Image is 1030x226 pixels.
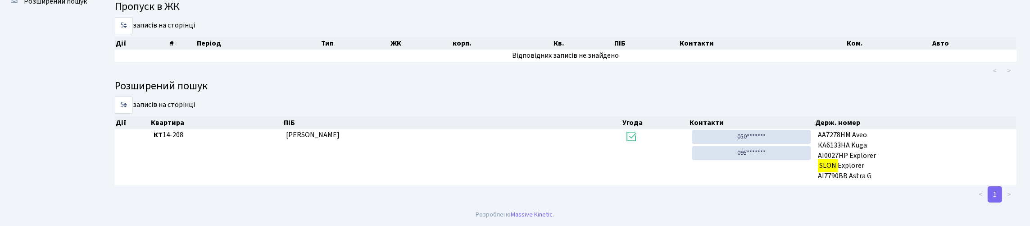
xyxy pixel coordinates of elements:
mark: SLON [818,159,838,172]
td: Відповідних записів не знайдено [115,50,1016,62]
th: Дії [115,37,169,50]
a: 1 [988,186,1002,203]
h4: Пропуск в ЖК [115,0,1016,14]
th: Ком. [846,37,932,50]
b: КТ [154,130,163,140]
select: записів на сторінці [115,17,133,34]
a: Massive Kinetic [511,210,553,219]
th: ЖК [390,37,452,50]
th: Контакти [679,37,846,50]
th: Період [196,37,320,50]
th: корп. [452,37,553,50]
span: АА7278НМ Aveo КА6133НА Kuga AI0027HP Explorer Explorer АІ7790ВВ Astra G [818,130,1013,181]
label: записів на сторінці [115,17,195,34]
th: Держ. номер [814,116,1016,129]
th: ПІБ [613,37,679,50]
h4: Розширений пошук [115,80,1016,93]
th: Квартира [150,116,283,129]
select: записів на сторінці [115,97,133,114]
div: Розроблено . [476,210,554,220]
th: ПІБ [283,116,622,129]
th: Кв. [553,37,613,50]
th: Контакти [689,116,814,129]
label: записів на сторінці [115,97,195,114]
th: Тип [320,37,389,50]
span: [PERSON_NAME] [286,130,340,140]
span: 14-208 [154,130,279,140]
th: # [169,37,196,50]
th: Авто [932,37,1017,50]
th: Дії [115,116,150,129]
th: Угода [622,116,689,129]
